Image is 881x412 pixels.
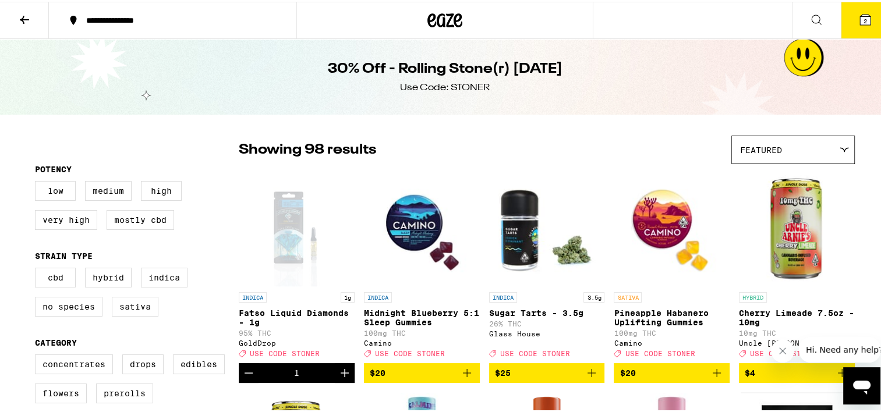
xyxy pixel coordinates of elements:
[739,168,855,285] img: Uncle Arnie's - Cherry Limeade 7.5oz - 10mg
[7,8,84,17] span: Hi. Need any help?
[620,367,635,376] span: $20
[85,179,132,199] label: Medium
[85,266,132,286] label: Hybrid
[341,290,355,301] p: 1g
[489,168,605,285] img: Glass House - Sugar Tarts - 3.5g
[239,168,355,361] a: Open page for Fatso Liquid Diamonds - 1g from GoldDrop
[141,179,182,199] label: High
[614,168,730,361] a: Open page for Pineapple Habanero Uplifting Gummies from Camino
[35,163,72,172] legend: Potency
[739,168,855,361] a: Open page for Cherry Limeade 7.5oz - 10mg from Uncle Arnie's
[739,328,855,335] p: 10mg THC
[489,290,517,301] p: INDICA
[489,328,605,336] div: Glass House
[239,361,259,381] button: Decrement
[239,290,267,301] p: INDICA
[35,250,93,259] legend: Strain Type
[739,307,855,325] p: Cherry Limeade 7.5oz - 10mg
[364,361,480,381] button: Add to bag
[400,80,490,93] div: Use Code: STONER
[739,361,855,381] button: Add to bag
[35,382,87,402] label: Flowers
[35,353,113,372] label: Concentrates
[239,307,355,325] p: Fatso Liquid Diamonds - 1g
[614,338,730,345] div: Camino
[35,179,76,199] label: Low
[294,367,299,376] div: 1
[614,168,730,285] img: Camino - Pineapple Habanero Uplifting Gummies
[583,290,604,301] p: 3.5g
[364,307,480,325] p: Midnight Blueberry 5:1 Sleep Gummies
[364,328,480,335] p: 100mg THC
[364,168,480,285] img: Camino - Midnight Blueberry 5:1 Sleep Gummies
[35,336,77,346] legend: Category
[495,367,511,376] span: $25
[489,318,605,326] p: 26% THC
[122,353,164,372] label: Drops
[96,382,153,402] label: Prerolls
[739,338,855,345] div: Uncle [PERSON_NAME]'s
[364,168,480,361] a: Open page for Midnight Blueberry 5:1 Sleep Gummies from Camino
[364,338,480,345] div: Camino
[364,290,392,301] p: INDICA
[489,307,605,316] p: Sugar Tarts - 3.5g
[239,328,355,335] p: 95% THC
[250,348,320,356] span: USE CODE STONER
[35,208,97,228] label: Very High
[375,348,445,356] span: USE CODE STONER
[740,144,782,153] span: Featured
[173,353,225,372] label: Edibles
[35,295,102,315] label: No Species
[239,338,355,345] div: GoldDrop
[141,266,187,286] label: Indica
[614,307,730,325] p: Pineapple Habanero Uplifting Gummies
[107,208,174,228] label: Mostly CBD
[370,367,385,376] span: $20
[239,138,376,158] p: Showing 98 results
[328,58,562,77] h1: 30% Off - Rolling Stone(r) [DATE]
[799,335,880,361] iframe: Message from company
[771,338,794,361] iframe: Close message
[843,365,880,403] iframe: Button to launch messaging window
[35,266,76,286] label: CBD
[500,348,570,356] span: USE CODE STONER
[625,348,695,356] span: USE CODE STONER
[112,295,158,315] label: Sativa
[489,168,605,361] a: Open page for Sugar Tarts - 3.5g from Glass House
[750,348,820,356] span: USE CODE STONER
[335,361,355,381] button: Increment
[614,328,730,335] p: 100mg THC
[745,367,755,376] span: $4
[614,361,730,381] button: Add to bag
[489,361,605,381] button: Add to bag
[864,16,867,23] span: 2
[739,290,767,301] p: HYBRID
[614,290,642,301] p: SATIVA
